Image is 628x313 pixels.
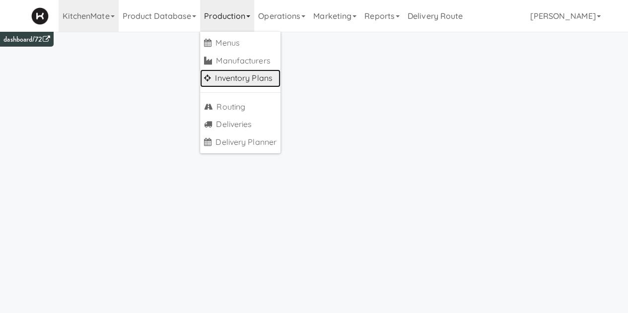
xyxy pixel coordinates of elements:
[200,69,280,87] a: Inventory Plans
[3,34,50,45] a: dashboard/72
[200,133,280,151] a: Delivery Planner
[200,116,280,133] a: Deliveries
[200,52,280,70] a: Manufacturers
[200,34,280,52] a: Menus
[31,7,49,25] img: Micromart
[200,98,280,116] a: Routing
